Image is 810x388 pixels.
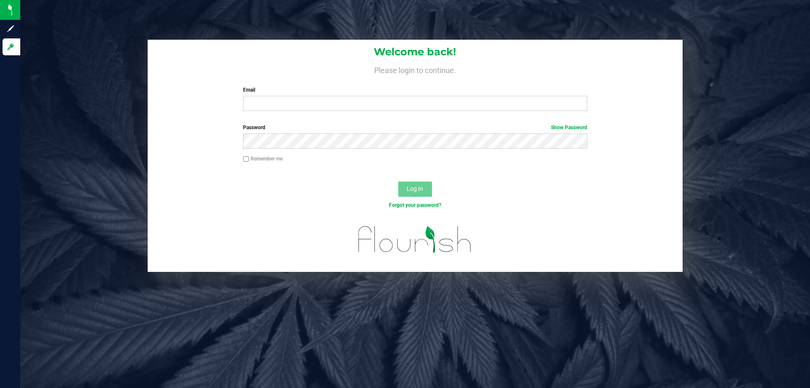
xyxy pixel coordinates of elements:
[6,24,15,33] inline-svg: Sign up
[243,86,587,94] label: Email
[148,64,683,74] h4: Please login to continue.
[398,182,432,197] button: Log In
[407,185,423,192] span: Log In
[148,46,683,57] h1: Welcome back!
[243,155,283,163] label: Remember me
[389,202,441,208] a: Forgot your password?
[6,43,15,51] inline-svg: Log in
[551,125,587,130] a: Show Password
[348,218,482,261] img: flourish_logo.svg
[243,125,265,130] span: Password
[243,156,249,162] input: Remember me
